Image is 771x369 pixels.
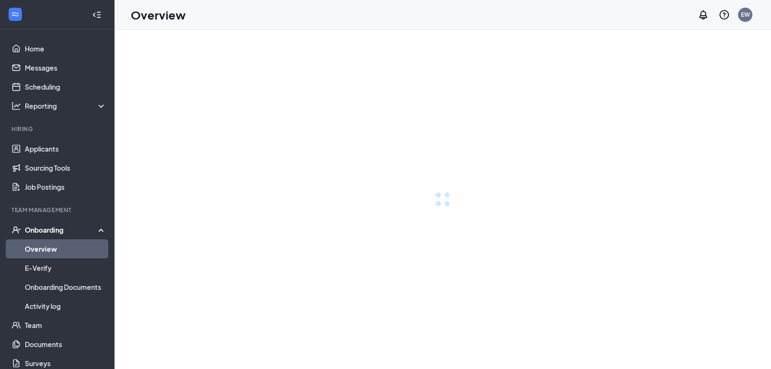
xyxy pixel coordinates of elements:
[25,258,106,277] a: E-Verify
[25,239,106,258] a: Overview
[698,9,709,20] svg: Notifications
[25,335,106,354] a: Documents
[11,206,104,214] div: Team Management
[11,101,21,111] svg: Analysis
[25,316,106,335] a: Team
[719,9,730,20] svg: QuestionInfo
[25,58,106,77] a: Messages
[25,101,107,111] div: Reporting
[25,277,106,297] a: Onboarding Documents
[25,225,107,235] div: Onboarding
[131,7,186,23] h1: Overview
[25,177,106,196] a: Job Postings
[25,158,106,177] a: Sourcing Tools
[25,297,106,316] a: Activity log
[92,10,102,20] svg: Collapse
[25,39,106,58] a: Home
[11,225,21,235] svg: UserCheck
[25,77,106,96] a: Scheduling
[25,139,106,158] a: Applicants
[741,10,750,19] div: EW
[11,125,104,133] div: Hiring
[10,10,20,19] svg: WorkstreamLogo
